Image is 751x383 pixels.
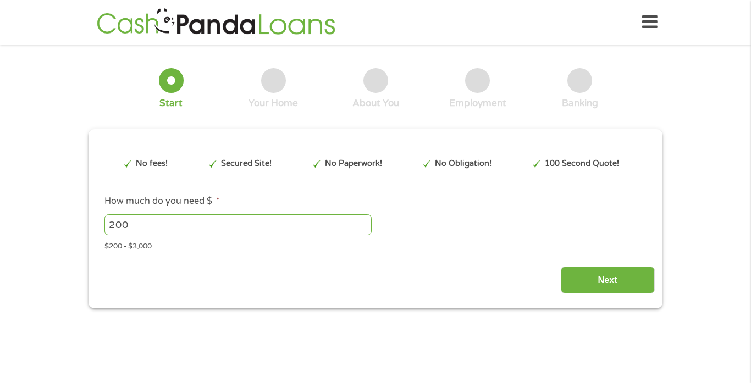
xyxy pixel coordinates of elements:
p: No Obligation! [435,158,492,170]
div: Your Home [249,97,298,109]
div: About You [352,97,399,109]
div: Start [159,97,183,109]
p: No fees! [136,158,168,170]
label: How much do you need $ [104,196,220,207]
p: 100 Second Quote! [545,158,619,170]
div: $200 - $3,000 [104,237,647,252]
p: Secured Site! [221,158,272,170]
img: GetLoanNow Logo [93,7,339,38]
div: Banking [562,97,598,109]
div: Employment [449,97,506,109]
p: No Paperwork! [325,158,382,170]
input: Next [561,267,655,293]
